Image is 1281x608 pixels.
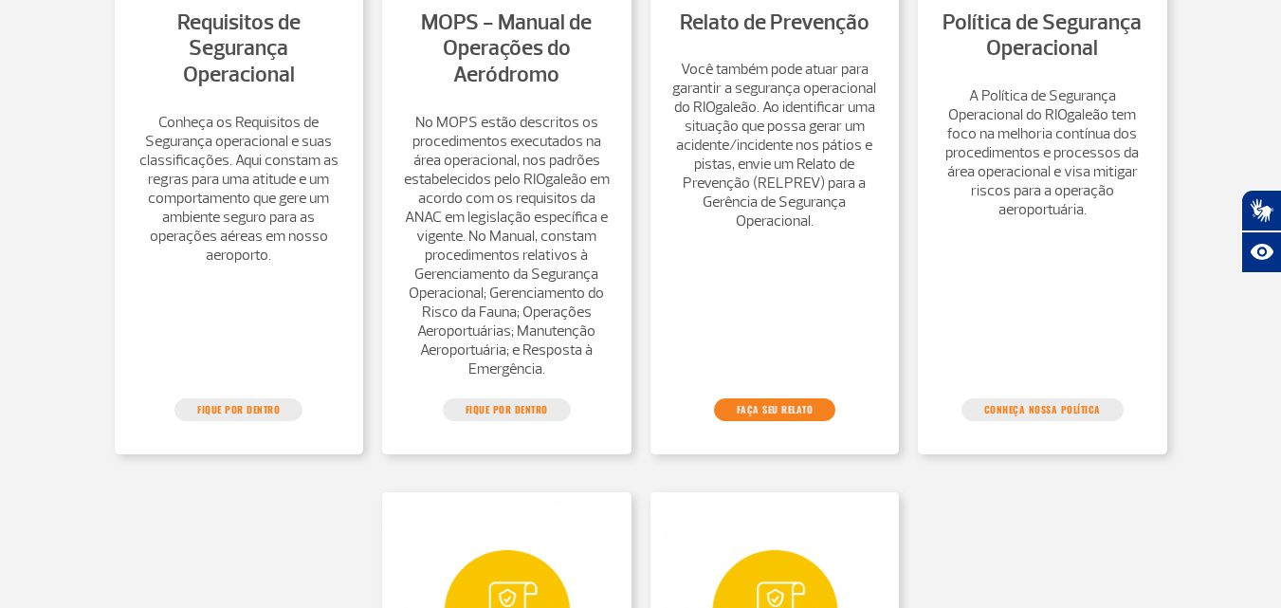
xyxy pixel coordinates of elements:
[177,9,301,88] a: Requisitos de Segurança Operacional
[680,9,869,36] a: Relato de Prevenção
[942,9,1142,63] a: Política de Segurança Operacional
[443,398,571,421] a: FIQUE POR DENTRO
[134,113,345,265] a: Conheça os Requisitos de Segurança operacional e suas classificações. Aqui constam as regras para...
[1241,190,1281,273] div: Plugin de acessibilidade da Hand Talk.
[421,9,592,88] a: MOPS - Manual de Operações do Aeródromo
[1241,231,1281,273] button: Abrir recursos assistivos.
[961,398,1124,421] a: CONHEÇA NOSSA POLÍTICA
[714,398,836,421] a: Faça seu relato
[1241,190,1281,231] button: Abrir tradutor de língua de sinais.
[669,60,881,230] a: Você também pode atuar para garantir a segurança operacional do RIOgaleão. Ao identificar uma sit...
[937,86,1148,219] a: A Política de Segurança Operacional do RIOgaleão tem foco na melhoria contínua dos procedimentos ...
[401,113,613,378] a: No MOPS estão descritos os procedimentos executados na área operacional, nos padrões estabelecido...
[174,398,302,421] a: FIQUE POR DENTRO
